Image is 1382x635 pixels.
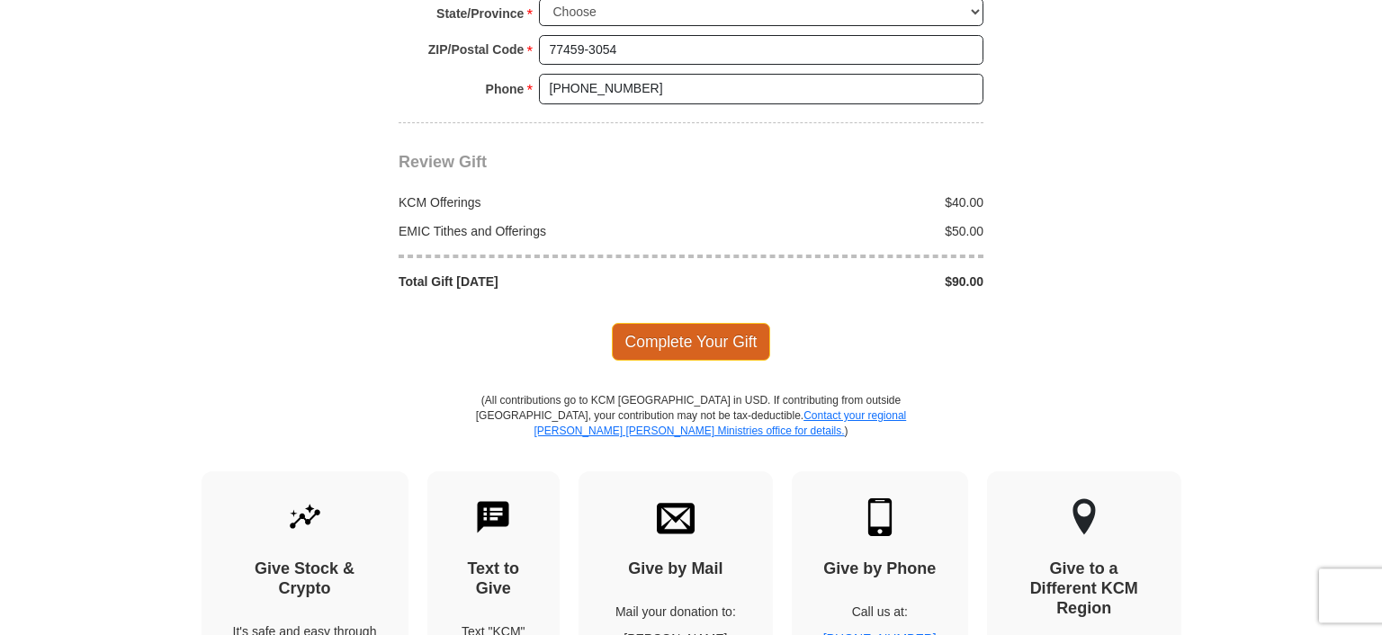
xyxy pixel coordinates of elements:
[486,76,525,102] strong: Phone
[475,393,907,471] p: (All contributions go to KCM [GEOGRAPHIC_DATA] in USD. If contributing from outside [GEOGRAPHIC_D...
[390,193,692,211] div: KCM Offerings
[610,559,741,579] h4: Give by Mail
[390,222,692,240] div: EMIC Tithes and Offerings
[823,559,937,579] h4: Give by Phone
[1019,559,1150,618] h4: Give to a Different KCM Region
[861,498,899,536] img: mobile.svg
[657,498,695,536] img: envelope.svg
[233,559,377,598] h4: Give Stock & Crypto
[436,1,524,26] strong: State/Province
[428,37,525,62] strong: ZIP/Postal Code
[474,498,512,536] img: text-to-give.svg
[612,323,771,361] span: Complete Your Gift
[286,498,324,536] img: give-by-stock.svg
[1072,498,1097,536] img: other-region
[390,273,692,291] div: Total Gift [DATE]
[691,193,993,211] div: $40.00
[691,273,993,291] div: $90.00
[399,153,487,171] span: Review Gift
[823,603,937,621] p: Call us at:
[610,603,741,621] p: Mail your donation to:
[459,559,529,598] h4: Text to Give
[691,222,993,240] div: $50.00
